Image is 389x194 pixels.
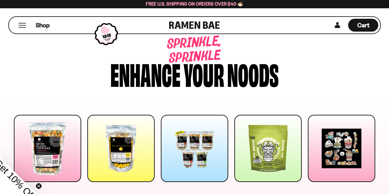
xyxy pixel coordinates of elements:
[184,59,224,88] div: your
[357,21,369,29] span: Cart
[36,21,50,29] span: Shop
[348,17,378,33] div: Cart
[18,23,26,28] button: Mobile Menu Trigger
[36,19,50,32] a: Shop
[227,59,279,88] div: noods
[146,1,243,7] span: Free U.S. Shipping on Orders over $40 🍜
[110,59,181,88] div: Enhance
[36,183,42,189] button: Close teaser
